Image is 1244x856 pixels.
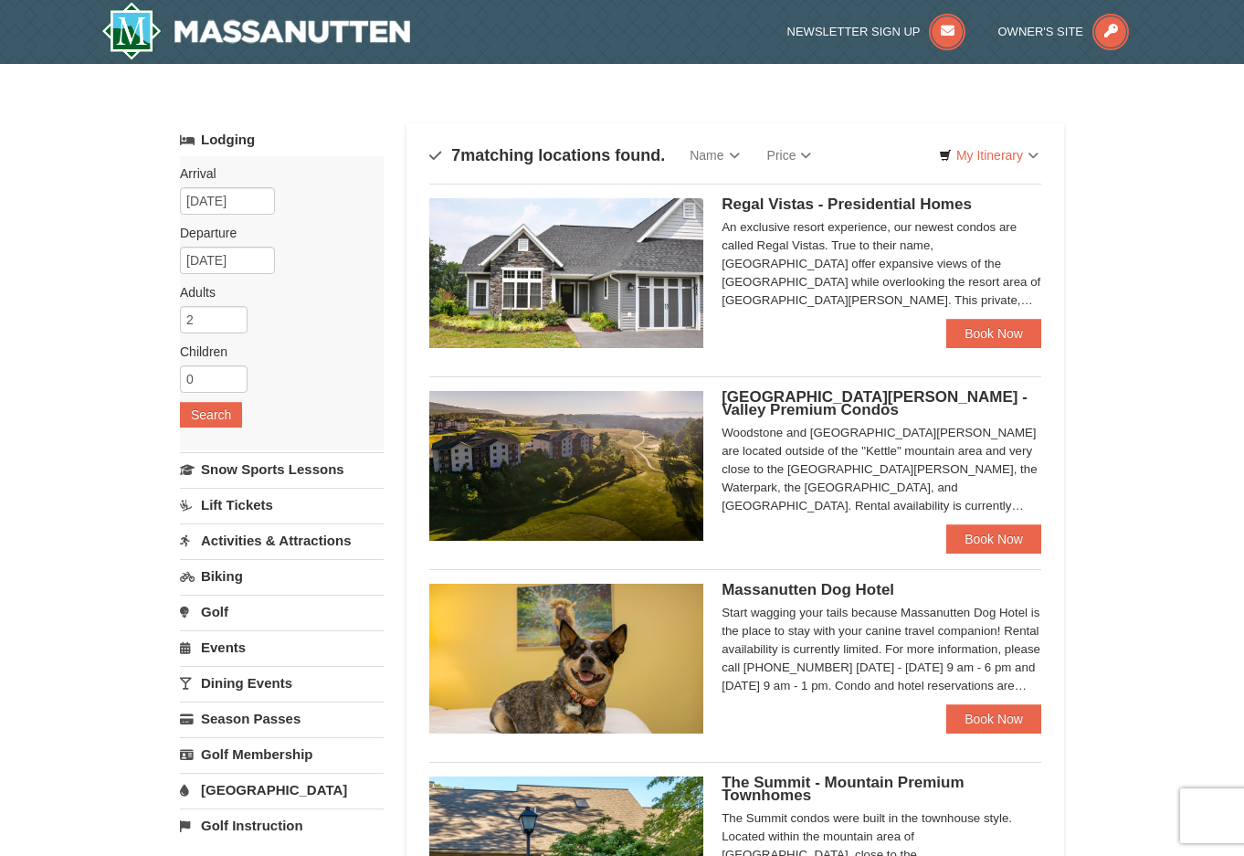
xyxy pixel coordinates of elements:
div: Woodstone and [GEOGRAPHIC_DATA][PERSON_NAME] are located outside of the "Kettle" mountain area an... [722,424,1041,515]
a: Book Now [946,524,1041,554]
div: Start wagging your tails because Massanutten Dog Hotel is the place to stay with your canine trav... [722,604,1041,695]
a: Snow Sports Lessons [180,452,384,486]
a: Lodging [180,123,384,156]
a: Golf Instruction [180,808,384,842]
span: Owner's Site [998,25,1084,38]
a: Book Now [946,319,1041,348]
a: Newsletter Sign Up [787,25,966,38]
a: Activities & Attractions [180,523,384,557]
img: 27428181-5-81c892a3.jpg [429,584,703,734]
div: An exclusive resort experience, our newest condos are called Regal Vistas. True to their name, [G... [722,218,1041,310]
a: My Itinerary [927,142,1050,169]
label: Children [180,343,370,361]
a: Dining Events [180,666,384,700]
a: Book Now [946,704,1041,734]
img: 19219041-4-ec11c166.jpg [429,391,703,541]
span: The Summit - Mountain Premium Townhomes [722,774,964,804]
span: Massanutten Dog Hotel [722,581,894,598]
label: Departure [180,224,370,242]
a: Price [754,137,826,174]
a: Golf [180,595,384,629]
a: [GEOGRAPHIC_DATA] [180,773,384,807]
img: Massanutten Resort Logo [101,2,410,60]
a: Events [180,630,384,664]
button: Search [180,402,242,428]
label: Arrival [180,164,370,183]
a: Golf Membership [180,737,384,771]
a: Season Passes [180,702,384,735]
span: Regal Vistas - Presidential Homes [722,196,972,213]
span: [GEOGRAPHIC_DATA][PERSON_NAME] - Valley Premium Condos [722,388,1028,418]
a: Lift Tickets [180,488,384,522]
label: Adults [180,283,370,301]
a: Biking [180,559,384,593]
a: Name [676,137,753,174]
a: Owner's Site [998,25,1130,38]
a: Massanutten Resort [101,2,410,60]
span: Newsletter Sign Up [787,25,921,38]
img: 19218991-1-902409a9.jpg [429,198,703,348]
